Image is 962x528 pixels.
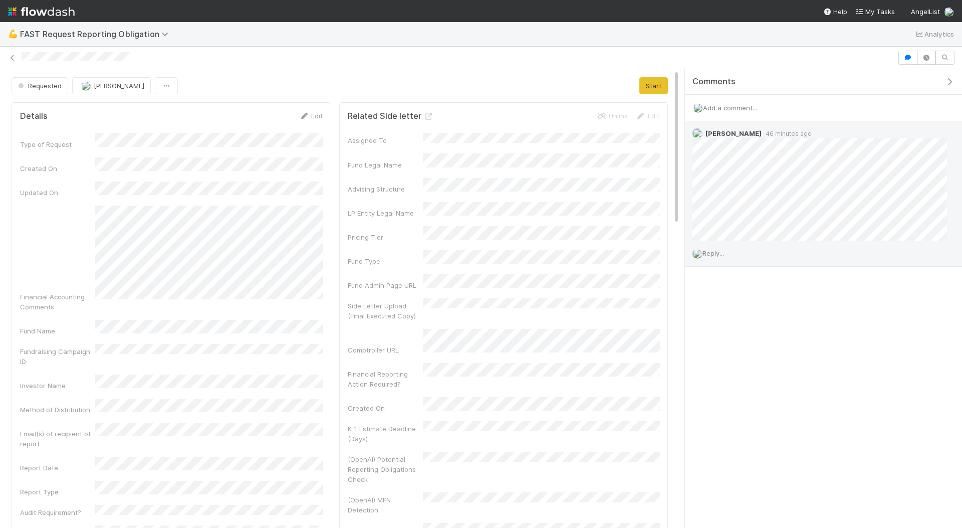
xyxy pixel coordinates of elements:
[20,111,48,121] h5: Details
[81,81,91,91] img: avatar_8d06466b-a936-4205-8f52-b0cc03e2a179.png
[20,326,95,336] div: Fund Name
[8,3,75,20] img: logo-inverted-e16ddd16eac7371096b0.svg
[20,188,95,198] div: Updated On
[16,82,62,90] span: Requested
[348,160,423,170] div: Fund Legal Name
[911,8,940,16] span: AngelList
[692,128,702,138] img: avatar_8d06466b-a936-4205-8f52-b0cc03e2a179.png
[823,7,847,17] div: Help
[944,7,954,17] img: avatar_218ae7b5-dcd5-4ccc-b5d5-7cc00ae2934f.png
[348,111,433,121] h5: Related Side letter
[20,463,95,473] div: Report Date
[348,256,423,266] div: Fund Type
[348,424,423,444] div: K-1 Estimate Deadline (Days)
[348,232,423,242] div: Pricing Tier
[692,77,736,87] span: Comments
[705,129,762,137] span: [PERSON_NAME]
[20,487,95,497] div: Report Type
[20,29,173,39] span: FAST Request Reporting Obligation
[348,301,423,321] div: Side Letter Upload (Final Executed Copy)
[639,77,668,94] button: Start
[12,77,68,94] button: Requested
[914,28,954,40] a: Analytics
[597,112,628,120] a: Unlink
[20,381,95,391] div: Investor Name
[348,369,423,389] div: Financial Reporting Action Required?
[20,163,95,173] div: Created On
[762,130,812,137] span: 46 minutes ago
[348,184,423,194] div: Advising Structure
[348,208,423,218] div: LP Entity Legal Name
[20,429,95,449] div: Email(s) of recipient of report
[348,454,423,484] div: (OpenAI) Potential Reporting Obligations Check
[703,104,757,112] span: Add a comment...
[702,249,724,257] span: Reply...
[348,280,423,290] div: Fund Admin Page URL
[94,82,144,90] span: [PERSON_NAME]
[348,495,423,515] div: (OpenAI) MFN Detection
[8,30,18,38] span: 💪
[72,77,151,94] button: [PERSON_NAME]
[692,249,702,259] img: avatar_218ae7b5-dcd5-4ccc-b5d5-7cc00ae2934f.png
[20,507,95,517] div: Audit Requirement?
[855,8,895,16] span: My Tasks
[855,7,895,17] a: My Tasks
[348,135,423,145] div: Assigned To
[299,112,323,120] a: Edit
[20,405,95,415] div: Method of Distribution
[20,139,95,149] div: Type of Request
[348,345,423,355] div: Comptroller URL
[636,112,659,120] a: Edit
[20,292,95,312] div: Financial Accounting Comments
[20,346,95,367] div: Fundraising Campaign ID
[348,403,423,413] div: Created On
[693,103,703,113] img: avatar_218ae7b5-dcd5-4ccc-b5d5-7cc00ae2934f.png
